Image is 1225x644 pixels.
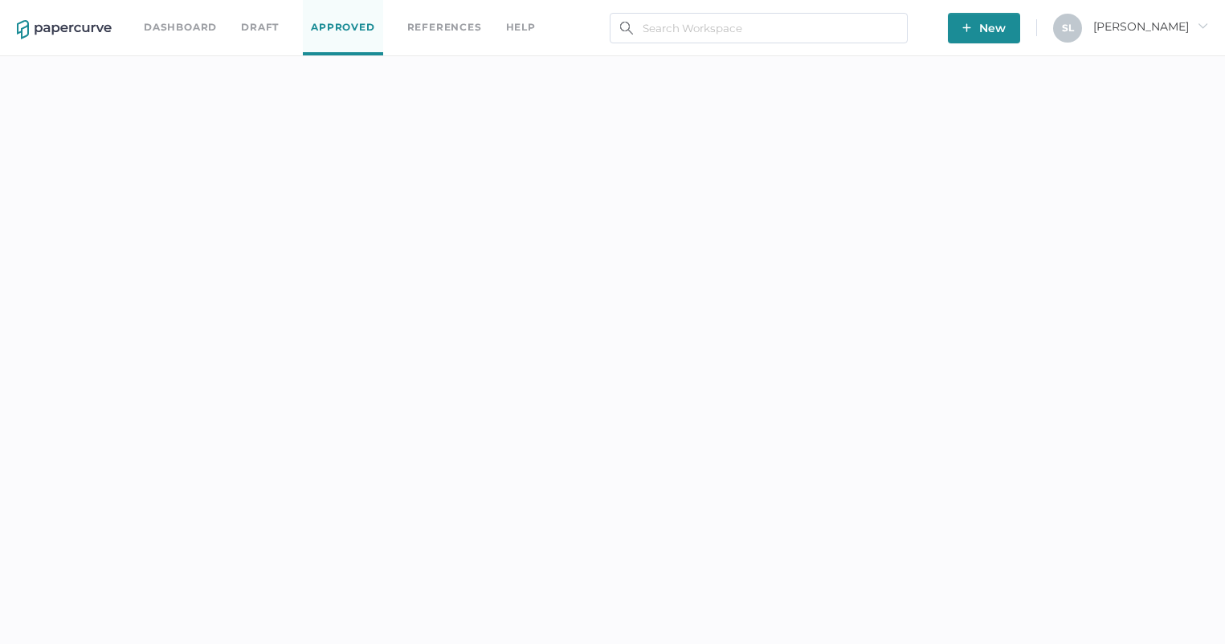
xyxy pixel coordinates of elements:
img: plus-white.e19ec114.svg [962,23,971,32]
button: New [948,13,1020,43]
span: S L [1062,22,1074,34]
a: References [407,18,482,36]
i: arrow_right [1197,20,1208,31]
span: New [962,13,1006,43]
img: search.bf03fe8b.svg [620,22,633,35]
a: Draft [241,18,279,36]
a: Dashboard [144,18,217,36]
span: [PERSON_NAME] [1093,19,1208,34]
img: papercurve-logo-colour.7244d18c.svg [17,20,112,39]
input: Search Workspace [610,13,908,43]
div: help [506,18,536,36]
